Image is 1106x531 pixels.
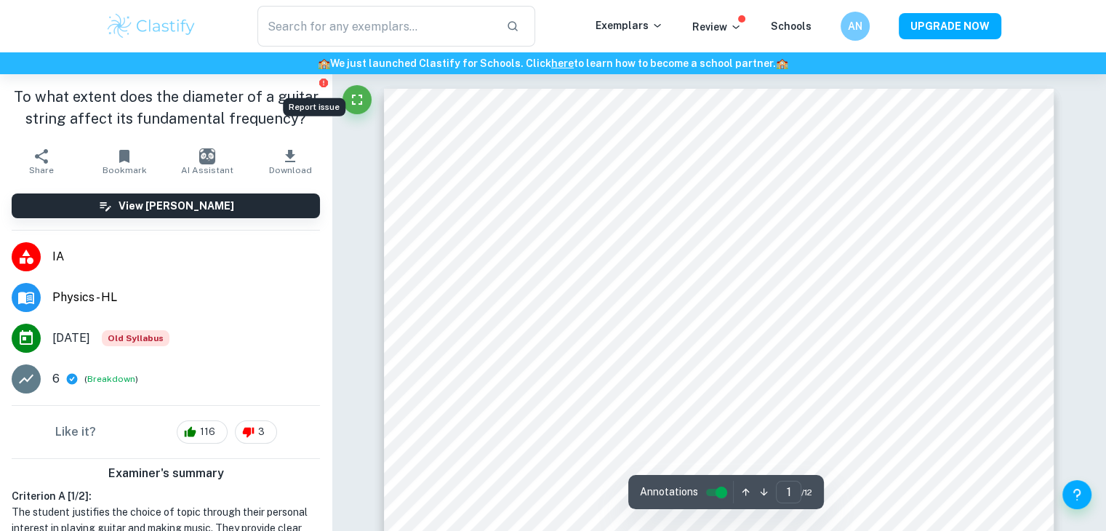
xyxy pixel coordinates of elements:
[3,55,1103,71] h6: We just launched Clastify for Schools. Click to learn how to become a school partner.
[29,165,54,175] span: Share
[55,423,96,441] h6: Like it?
[318,57,330,69] span: 🏫
[899,13,1001,39] button: UPGRADE NOW
[596,17,663,33] p: Exemplars
[269,165,312,175] span: Download
[250,425,273,439] span: 3
[52,370,60,388] p: 6
[12,86,320,129] h1: To what extent does the diameter of a guitar string affect its fundamental frequency?
[841,12,870,41] button: AN
[249,141,332,182] button: Download
[181,165,233,175] span: AI Assistant
[640,484,698,500] span: Annotations
[84,372,138,386] span: ( )
[52,330,90,347] span: [DATE]
[257,6,495,47] input: Search for any exemplars...
[177,420,228,444] div: 116
[692,19,742,35] p: Review
[102,330,169,346] span: Old Syllabus
[771,20,812,32] a: Schools
[105,12,198,41] img: Clastify logo
[318,77,329,88] button: Report issue
[83,141,166,182] button: Bookmark
[12,193,320,218] button: View [PERSON_NAME]
[87,372,135,386] button: Breakdown
[12,488,320,504] h6: Criterion A [ 1 / 2 ]:
[801,486,812,499] span: / 12
[102,330,169,346] div: Starting from the May 2025 session, the Physics IA requirements have changed. It's OK to refer to...
[166,141,249,182] button: AI Assistant
[6,465,326,482] h6: Examiner's summary
[342,85,372,114] button: Fullscreen
[199,148,215,164] img: AI Assistant
[776,57,788,69] span: 🏫
[119,198,234,214] h6: View [PERSON_NAME]
[283,98,345,116] div: Report issue
[235,420,277,444] div: 3
[846,18,863,34] h6: AN
[103,165,147,175] span: Bookmark
[52,248,320,265] span: IA
[551,57,574,69] a: here
[52,289,320,306] span: Physics - HL
[1062,480,1091,509] button: Help and Feedback
[192,425,223,439] span: 116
